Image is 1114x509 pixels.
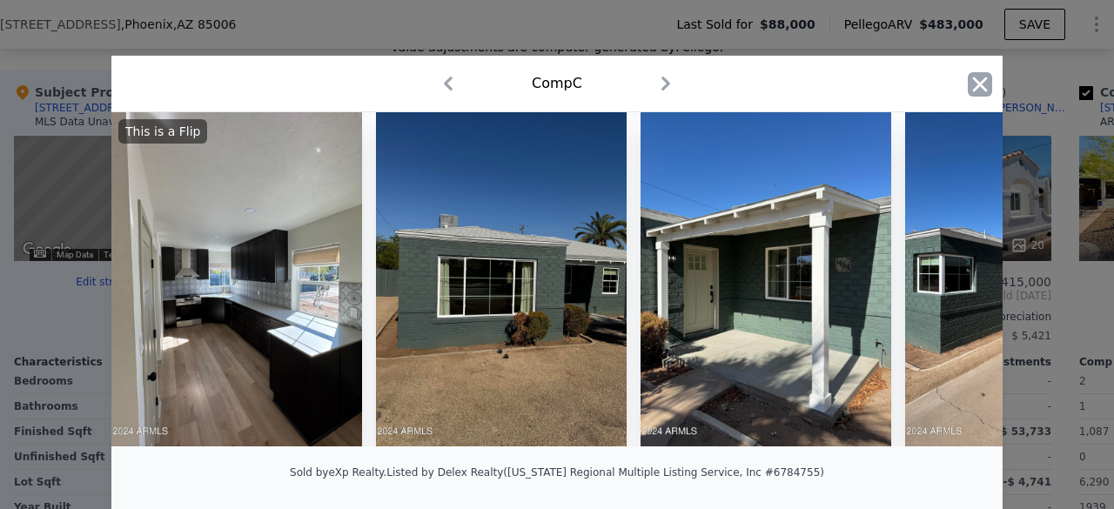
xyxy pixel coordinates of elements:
[376,112,627,446] img: Property Img
[386,466,824,479] div: Listed by Delex Realty ([US_STATE] Regional Multiple Listing Service, Inc #6784755)
[290,466,386,479] div: Sold by eXp Realty .
[641,112,891,446] img: Property Img
[532,73,582,94] div: Comp C
[118,119,207,144] div: This is a Flip
[111,112,362,446] img: Property Img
